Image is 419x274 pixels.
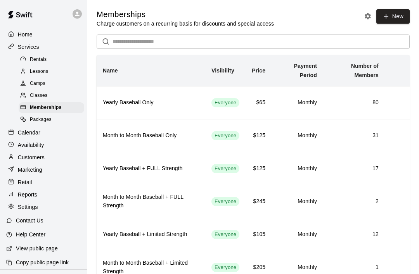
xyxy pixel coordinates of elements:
h5: Memberships [97,9,274,20]
h6: $125 [252,164,265,173]
b: Name [103,67,118,74]
a: Retail [6,176,81,188]
a: Memberships [19,102,87,114]
a: New [376,9,410,24]
h6: 80 [329,98,379,107]
p: Services [18,43,39,51]
h6: Monthly [278,263,317,272]
h6: Monthly [278,98,317,107]
p: Marketing [18,166,42,174]
p: Help Center [16,231,45,238]
a: Availability [6,139,81,151]
span: Everyone [211,264,239,271]
a: Settings [6,201,81,213]
h6: 1 [329,263,379,272]
p: Settings [18,203,38,211]
div: This membership is visible to all customers [211,98,239,107]
p: Home [18,31,33,38]
button: Memberships settings [362,10,374,22]
a: Lessons [19,65,87,78]
div: Classes [19,90,84,101]
a: Reports [6,189,81,200]
a: Rentals [19,53,87,65]
p: Calendar [18,129,40,136]
a: Camps [19,78,87,90]
h6: Monthly [278,131,317,140]
a: Packages [19,114,87,126]
div: Rentals [19,54,84,65]
a: Home [6,29,81,40]
h6: 31 [329,131,379,140]
h6: 12 [329,230,379,239]
h6: Monthly [278,230,317,239]
h6: Month to Month Baseball Only [103,131,199,140]
h6: $205 [252,263,265,272]
p: Charge customers on a recurring basis for discounts and special access [97,20,274,28]
span: Classes [30,92,47,100]
div: Camps [19,78,84,89]
h6: $125 [252,131,265,140]
p: Contact Us [16,217,43,224]
h6: Month to Month Baseball + FULL Strength [103,193,199,210]
div: Lessons [19,66,84,77]
b: Number of Members [351,63,379,78]
div: This membership is visible to all customers [211,131,239,140]
div: This membership is visible to all customers [211,197,239,206]
a: Services [6,41,81,53]
h6: Monthly [278,197,317,206]
h6: $65 [252,98,265,107]
span: Memberships [30,104,62,112]
div: Packages [19,114,84,125]
span: Everyone [211,99,239,107]
div: This membership is visible to all customers [211,164,239,173]
div: This membership is visible to all customers [211,230,239,239]
span: Lessons [30,68,48,76]
a: Customers [6,152,81,163]
div: This membership is visible to all customers [211,263,239,272]
p: Customers [18,153,45,161]
h6: $105 [252,230,265,239]
b: Price [252,67,265,74]
h6: Yearly Baseball + FULL Strength [103,164,199,173]
a: Calendar [6,127,81,138]
a: Marketing [6,164,81,176]
p: Availability [18,141,44,149]
a: Classes [19,90,87,102]
span: Packages [30,116,52,124]
b: Payment Period [294,63,317,78]
p: Reports [18,191,37,198]
span: Everyone [211,165,239,172]
h6: $245 [252,197,265,206]
span: Everyone [211,198,239,205]
p: View public page [16,245,58,252]
h6: 2 [329,197,379,206]
div: Memberships [19,102,84,113]
span: Rentals [30,56,47,64]
h6: 17 [329,164,379,173]
span: Everyone [211,231,239,238]
b: Visibility [211,67,234,74]
h6: Yearly Baseball + Limited Strength [103,230,199,239]
span: Everyone [211,132,239,140]
span: Camps [30,80,45,88]
h6: Yearly Baseball Only [103,98,199,107]
h6: Monthly [278,164,317,173]
p: Copy public page link [16,258,69,266]
p: Retail [18,178,32,186]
